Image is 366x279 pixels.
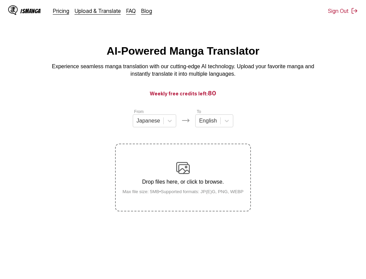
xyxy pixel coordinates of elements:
div: IsManga [20,8,41,14]
img: Languages icon [182,116,190,125]
label: To [197,109,201,114]
label: From [134,109,144,114]
a: Upload & Translate [75,7,121,14]
img: Sign out [351,7,358,14]
img: IsManga Logo [8,5,18,15]
a: FAQ [126,7,136,14]
small: Max file size: 5MB • Supported formats: JP(E)G, PNG, WEBP [117,189,249,194]
span: 80 [208,90,216,97]
button: Sign Out [328,7,358,14]
a: Blog [141,7,152,14]
h1: AI-Powered Manga Translator [107,45,259,57]
a: Pricing [53,7,69,14]
p: Drop files here, or click to browse. [117,179,249,185]
p: Experience seamless manga translation with our cutting-edge AI technology. Upload your favorite m... [47,63,319,78]
a: IsManga LogoIsManga [8,5,53,16]
h3: Weekly free credits left: [16,89,350,97]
